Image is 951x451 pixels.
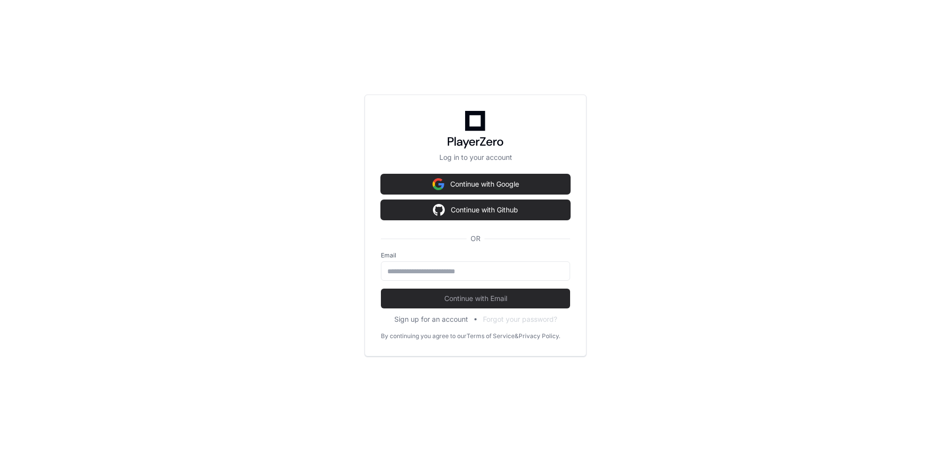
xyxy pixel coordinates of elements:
a: Privacy Policy. [519,332,560,340]
img: Sign in with google [432,174,444,194]
a: Terms of Service [467,332,515,340]
button: Continue with Google [381,174,570,194]
p: Log in to your account [381,152,570,162]
label: Email [381,251,570,259]
div: & [515,332,519,340]
button: Forgot your password? [483,314,557,324]
img: Sign in with google [433,200,445,220]
span: OR [467,234,484,244]
button: Continue with Github [381,200,570,220]
span: Continue with Email [381,294,570,303]
button: Sign up for an account [394,314,468,324]
div: By continuing you agree to our [381,332,467,340]
button: Continue with Email [381,289,570,308]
